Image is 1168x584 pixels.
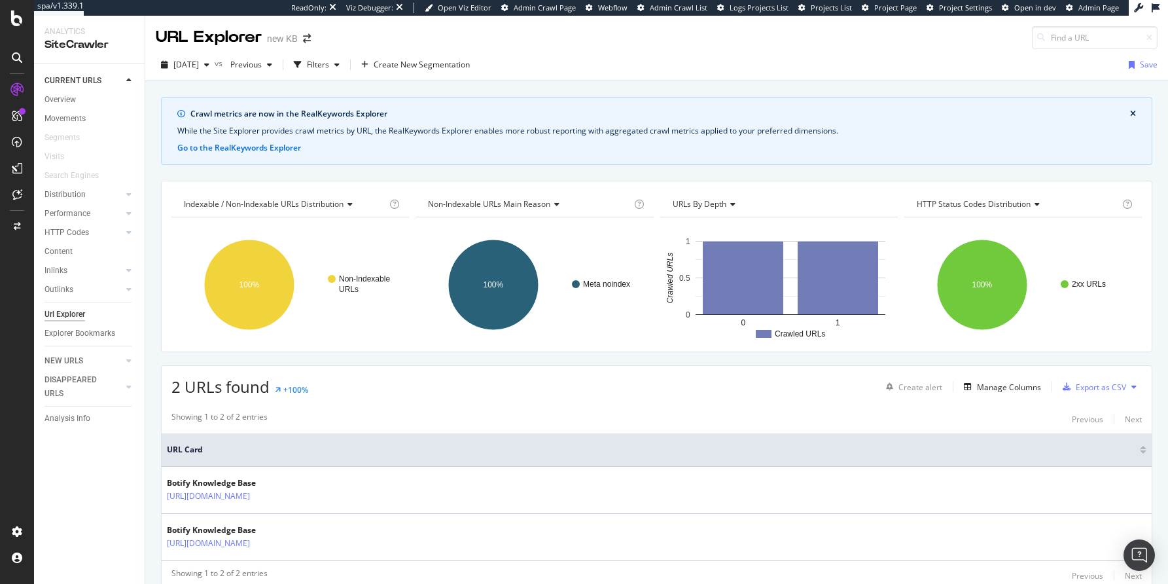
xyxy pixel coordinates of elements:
text: Crawled URLs [665,253,674,303]
a: [URL][DOMAIN_NAME] [167,537,250,550]
div: Botify Knowledge Base [167,477,292,489]
div: Search Engines [44,169,99,183]
a: Distribution [44,188,122,202]
text: 100% [972,280,992,289]
div: +100% [283,384,308,395]
a: Logs Projects List [717,3,788,13]
span: Logs Projects List [730,3,788,12]
div: Url Explorer [44,308,85,321]
span: Projects List [811,3,852,12]
span: vs [215,58,225,69]
a: Admin Crawl List [637,3,707,13]
text: Non-Indexable [339,274,390,283]
svg: A chart. [660,228,898,342]
div: Explorer Bookmarks [44,327,115,340]
div: Export as CSV [1076,382,1126,393]
a: Performance [44,207,122,221]
div: SiteCrawler [44,37,134,52]
div: Showing 1 to 2 of 2 entries [171,568,268,583]
text: 100% [484,280,504,289]
button: Export as CSV [1057,376,1126,397]
a: [URL][DOMAIN_NAME] [167,490,250,503]
a: Inlinks [44,264,122,278]
div: CURRENT URLS [44,74,101,88]
a: Admin Crawl Page [501,3,576,13]
h4: Non-Indexable URLs Main Reason [425,194,631,215]
text: URLs [339,285,359,294]
text: 100% [239,280,260,289]
div: arrow-right-arrow-left [303,34,311,43]
text: 0 [685,310,690,319]
div: URL Explorer [156,26,262,48]
div: Viz Debugger: [346,3,393,13]
div: A chart. [416,228,653,342]
div: Previous [1072,414,1103,425]
span: Create New Segmentation [374,59,470,70]
text: 0 [741,318,745,327]
div: Distribution [44,188,86,202]
div: ReadOnly: [291,3,327,13]
span: Webflow [598,3,628,12]
div: Analytics [44,26,134,37]
div: Next [1125,570,1142,581]
button: [DATE] [156,54,215,75]
button: Filters [289,54,345,75]
button: Create New Segmentation [356,54,475,75]
span: URL Card [167,444,1137,456]
div: Filters [307,59,329,70]
text: 1 [835,318,840,327]
a: Projects List [798,3,852,13]
div: NEW URLS [44,354,83,368]
div: Outlinks [44,283,73,297]
div: HTTP Codes [44,226,89,240]
svg: A chart. [904,228,1142,342]
div: Segments [44,131,80,145]
div: Content [44,245,73,259]
div: Overview [44,93,76,107]
span: URLs by Depth [673,198,726,210]
div: Botify Knowledge Base [167,524,292,536]
a: Segments [44,131,93,145]
a: Open in dev [1002,3,1056,13]
div: Crawl metrics are now in the RealKeywords Explorer [190,108,1130,120]
a: Webflow [586,3,628,13]
span: Previous [225,59,262,70]
a: Project Page [862,3,917,13]
div: info banner [161,97,1152,165]
span: Non-Indexable URLs Main Reason [428,198,550,210]
a: CURRENT URLS [44,74,122,88]
span: Project Settings [939,3,992,12]
div: Save [1140,59,1158,70]
a: Url Explorer [44,308,135,321]
text: 1 [685,237,690,246]
text: 0.5 [679,274,690,283]
div: Analysis Info [44,412,90,426]
button: Next [1125,568,1142,583]
div: Create alert [898,382,942,393]
a: DISAPPEARED URLS [44,373,122,401]
a: Content [44,245,135,259]
div: new KB [267,32,298,45]
div: Previous [1072,570,1103,581]
h4: Indexable / Non-Indexable URLs Distribution [181,194,387,215]
h4: URLs by Depth [670,194,886,215]
a: Visits [44,150,77,164]
svg: A chart. [171,228,409,342]
button: Save [1124,54,1158,75]
button: Create alert [881,376,942,397]
span: Project Page [874,3,917,12]
div: Manage Columns [977,382,1041,393]
div: Visits [44,150,64,164]
a: HTTP Codes [44,226,122,240]
button: Next [1125,411,1142,427]
a: Explorer Bookmarks [44,327,135,340]
a: Open Viz Editor [425,3,491,13]
a: Search Engines [44,169,112,183]
h4: HTTP Status Codes Distribution [914,194,1120,215]
a: Overview [44,93,135,107]
div: While the Site Explorer provides crawl metrics by URL, the RealKeywords Explorer enables more rob... [177,125,1136,137]
span: Indexable / Non-Indexable URLs distribution [184,198,344,210]
span: Admin Page [1078,3,1119,12]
